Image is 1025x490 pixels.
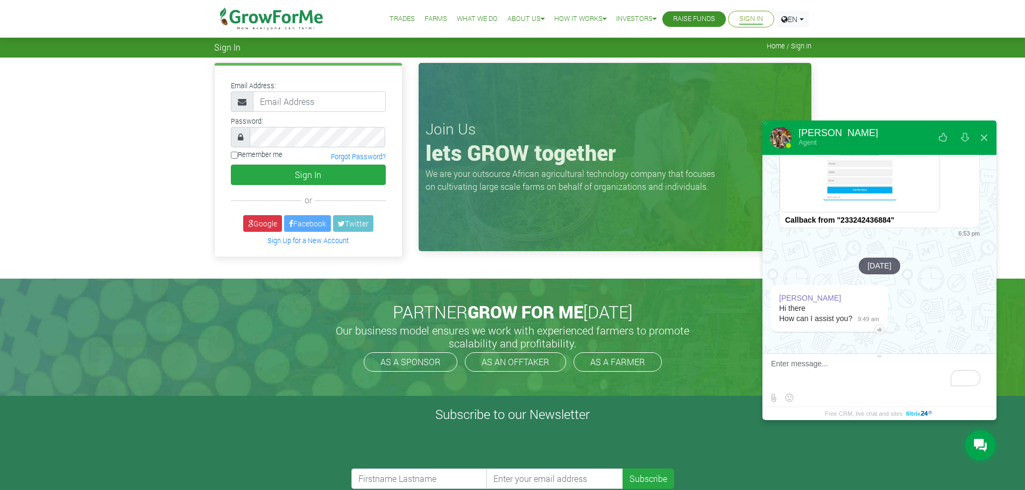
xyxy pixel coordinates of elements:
[974,125,994,151] button: Close widget
[798,128,878,138] div: [PERSON_NAME]
[673,13,715,25] a: Raise Funds
[231,116,263,126] label: Password:
[767,391,780,404] label: Send file
[776,11,809,27] a: EN
[243,215,282,232] a: Google
[426,120,804,138] h3: Join Us
[953,228,980,238] span: 6:53 pm
[457,13,498,25] a: What We Do
[825,407,934,420] a: Free CRM, live chat and sites
[351,427,515,468] iframe: reCAPTCHA
[955,125,974,151] button: Download conversation history
[507,13,545,25] a: About Us
[231,152,238,159] input: Remember me
[554,13,606,25] a: How it Works
[231,165,386,185] button: Sign In
[465,352,566,372] a: AS AN OFFTAKER
[623,468,674,489] button: Subscribe
[426,167,722,193] p: We are your outsource African agricultural technology company that focuses on cultivating large s...
[779,304,852,323] span: Hi there How can I assist you?
[364,352,457,372] a: AS A SPONSOR
[331,152,386,161] a: Forgot Password?
[214,42,241,52] span: Sign In
[390,13,415,25] a: Trades
[351,468,488,489] input: Firstname Lastname
[426,140,804,166] h1: lets GROW together
[739,13,763,25] a: Sign In
[231,81,276,91] label: Email Address:
[486,468,623,489] input: Enter your email address
[267,236,349,245] a: Sign Up for a New Account
[859,258,900,274] div: [DATE]
[767,42,811,50] span: Home / Sign In
[574,352,662,372] a: AS A FARMER
[934,125,953,151] button: Rate our service
[825,407,902,420] span: Free CRM, live chat and sites
[782,391,796,404] button: Select emoticon
[218,302,807,322] h2: PARTNER [DATE]
[253,91,386,112] input: Email Address
[771,359,985,388] textarea: To enrich screen reader interactions, please activate Accessibility in Grammarly extension settings
[425,13,447,25] a: Farms
[468,300,583,323] span: GROW FOR ME
[13,407,1012,422] h4: Subscribe to our Newsletter
[231,194,386,207] div: or
[231,150,282,160] label: Remember me
[798,138,878,147] div: Agent
[852,314,879,324] span: 9:49 am
[780,212,979,228] div: Callback from "233242436884"
[324,324,701,350] h5: Our business model ensures we work with experienced farmers to promote scalability and profitabil...
[616,13,656,25] a: Investors
[779,293,841,303] div: [PERSON_NAME]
